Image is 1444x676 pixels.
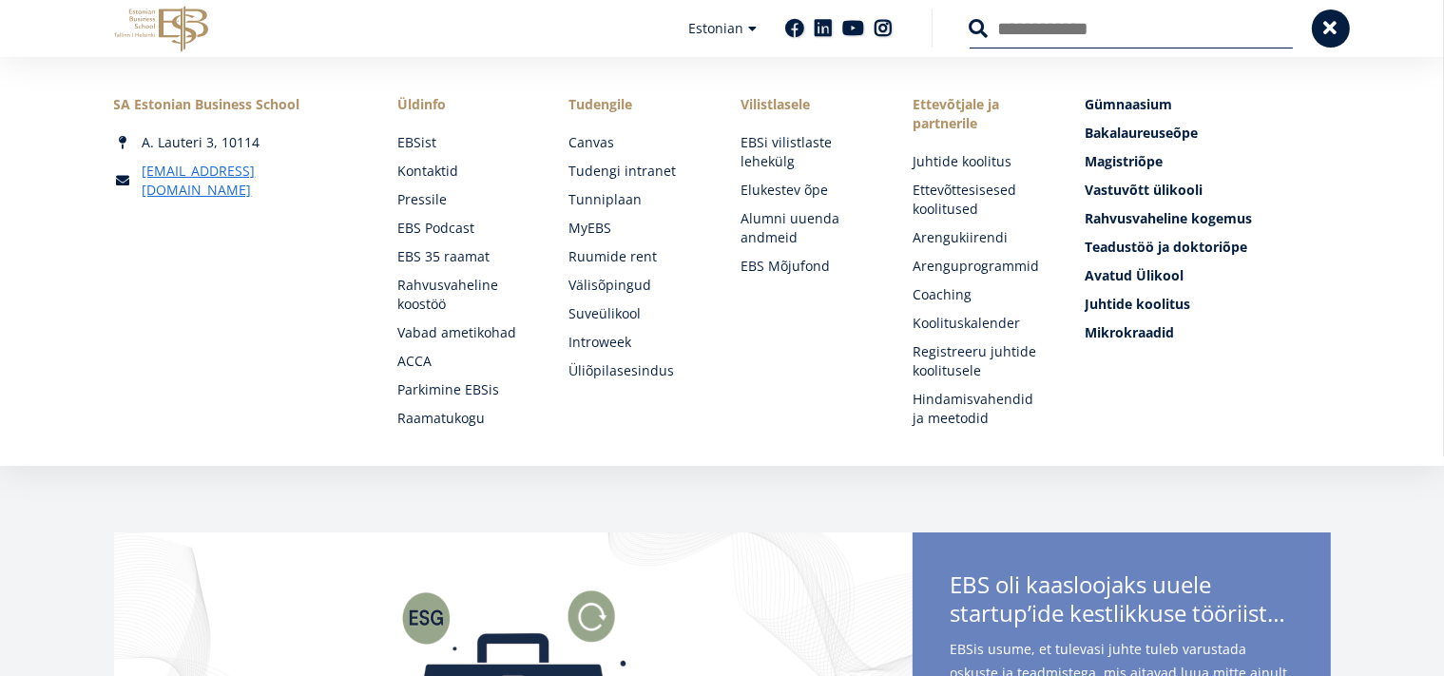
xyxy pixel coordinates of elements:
span: Mikrokraadid [1085,323,1174,341]
a: Välisõpingud [569,276,703,295]
a: Arenguprogrammid [913,257,1047,276]
a: Vastuvõtt ülikooli [1085,181,1330,200]
a: Youtube [843,19,865,38]
span: Ettevõtjale ja partnerile [913,95,1047,133]
span: Vilistlasele [741,95,875,114]
a: Vabad ametikohad [397,323,531,342]
a: Gümnaasium [1085,95,1330,114]
span: Rahvusvaheline kogemus [1085,209,1252,227]
a: Registreeru juhtide koolitusele [913,342,1047,380]
span: startup’ide kestlikkuse tööriistakastile [951,599,1293,628]
a: Üliõpilasesindus [569,361,703,380]
a: EBS 35 raamat [397,247,531,266]
a: ACCA [397,352,531,371]
div: SA Estonian Business School [114,95,359,114]
a: Canvas [569,133,703,152]
a: Bakalaureuseõpe [1085,124,1330,143]
a: Suveülikool [569,304,703,323]
a: Coaching [913,285,1047,304]
a: Hindamisvahendid ja meetodid [913,390,1047,428]
a: Elukestev õpe [741,181,875,200]
a: EBSi vilistlaste lehekülg [741,133,875,171]
a: Facebook [786,19,805,38]
span: Juhtide koolitus [1085,295,1190,313]
span: Gümnaasium [1085,95,1172,113]
a: Ettevõttesisesed koolitused [913,181,1047,219]
a: Ruumide rent [569,247,703,266]
a: Alumni uuenda andmeid [741,209,875,247]
a: MyEBS [569,219,703,238]
a: Kontaktid [397,162,531,181]
span: EBS oli kaasloojaks uuele [951,570,1293,633]
span: Avatud Ülikool [1085,266,1184,284]
span: Teadustöö ja doktoriõpe [1085,238,1247,256]
span: Bakalaureuseõpe [1085,124,1198,142]
a: Rahvusvaheline kogemus [1085,209,1330,228]
a: Linkedin [815,19,834,38]
a: Mikrokraadid [1085,323,1330,342]
a: [EMAIL_ADDRESS][DOMAIN_NAME] [143,162,359,200]
a: Introweek [569,333,703,352]
a: Parkimine EBSis [397,380,531,399]
span: Vastuvõtt ülikooli [1085,181,1203,199]
div: A. Lauteri 3, 10114 [114,133,359,152]
a: Teadustöö ja doktoriõpe [1085,238,1330,257]
a: Koolituskalender [913,314,1047,333]
a: Juhtide koolitus [1085,295,1330,314]
a: EBS Mõjufond [741,257,875,276]
a: Tudengile [569,95,703,114]
a: Tudengi intranet [569,162,703,181]
a: Tunniplaan [569,190,703,209]
a: EBS Podcast [397,219,531,238]
a: Raamatukogu [397,409,531,428]
a: Rahvusvaheline koostöö [397,276,531,314]
a: Instagram [875,19,894,38]
a: Magistriõpe [1085,152,1330,171]
a: Juhtide koolitus [913,152,1047,171]
a: Pressile [397,190,531,209]
span: Magistriõpe [1085,152,1163,170]
span: Üldinfo [397,95,531,114]
a: EBSist [397,133,531,152]
a: Arengukiirendi [913,228,1047,247]
a: Avatud Ülikool [1085,266,1330,285]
